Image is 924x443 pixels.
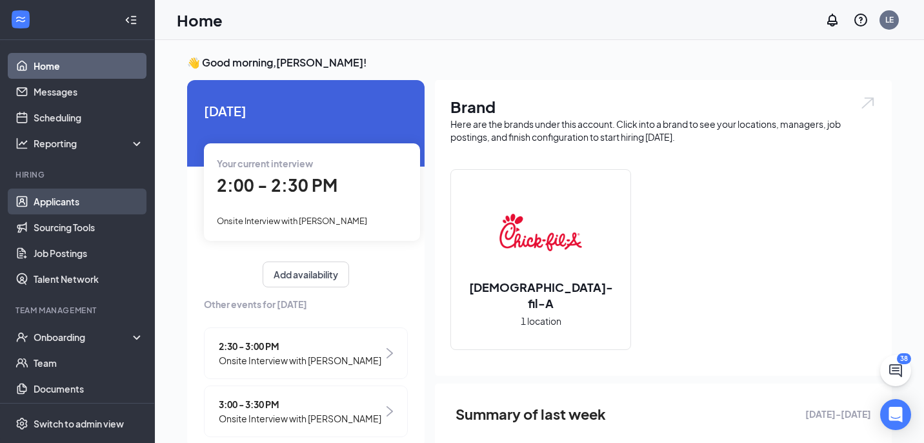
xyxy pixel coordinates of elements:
a: Sourcing Tools [34,214,144,240]
svg: Settings [15,417,28,430]
button: ChatActive [880,355,911,386]
svg: Analysis [15,137,28,150]
h3: 👋 Good morning, [PERSON_NAME] ! [187,56,892,70]
h1: Home [177,9,223,31]
a: Job Postings [34,240,144,266]
img: Chick-fil-A [499,191,582,274]
span: Other events for [DATE] [204,297,408,311]
span: Your current interview [217,158,313,169]
div: Reporting [34,137,145,150]
div: Here are the brands under this account. Click into a brand to see your locations, managers, job p... [450,118,876,143]
div: Onboarding [34,331,133,344]
svg: ChatActive [888,363,903,378]
svg: WorkstreamLogo [14,13,27,26]
span: 1 location [521,314,561,328]
span: [DATE] [204,101,408,121]
a: Home [34,53,144,79]
svg: Notifications [825,12,840,28]
h2: [DEMOGRAPHIC_DATA]-fil-A [451,279,630,311]
svg: QuestionInfo [853,12,869,28]
div: Open Intercom Messenger [880,399,911,430]
a: Documents [34,376,144,402]
div: 38 [897,353,911,364]
span: Onsite Interview with [PERSON_NAME] [219,353,381,367]
a: Talent Network [34,266,144,292]
a: Team [34,350,144,376]
a: Messages [34,79,144,105]
button: Add availability [263,262,349,287]
span: Onsite Interview with [PERSON_NAME] [217,216,367,226]
a: Applicants [34,189,144,214]
a: SurveysCrown [34,402,144,428]
svg: Collapse [125,14,137,26]
div: Hiring [15,169,141,180]
div: Switch to admin view [34,417,124,430]
h1: Brand [450,96,876,118]
span: Onsite Interview with [PERSON_NAME] [219,411,381,426]
span: 2:30 - 3:00 PM [219,339,381,353]
a: Scheduling [34,105,144,130]
span: 3:00 - 3:30 PM [219,397,381,411]
img: open.6027fd2a22e1237b5b06.svg [859,96,876,110]
svg: UserCheck [15,331,28,344]
div: Team Management [15,305,141,316]
div: LE [885,14,894,25]
span: [DATE] - [DATE] [805,407,871,421]
span: Summary of last week [456,403,606,426]
span: 2:00 - 2:30 PM [217,174,337,196]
